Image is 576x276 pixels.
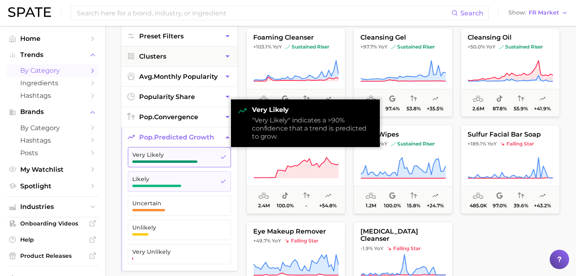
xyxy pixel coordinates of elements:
span: Product Releases [20,252,85,259]
span: popularity share: Google [282,94,288,104]
span: face wipes [354,131,452,138]
span: convergence [139,113,198,121]
span: Clusters [139,53,166,60]
span: falling star [284,238,318,244]
a: Spotlight [6,180,99,192]
span: [MEDICAL_DATA] cleanser [354,228,452,243]
span: +43.2% [534,203,551,209]
span: 1.2m [366,203,376,209]
span: Preset Filters [139,32,184,40]
span: -1.9% [360,245,373,251]
span: Uncertain [132,200,214,206]
span: FR Market [529,11,559,15]
button: Trends [6,49,99,61]
button: cleansing gel+97.7% YoYsustained risersustained riser3.6m97.4%53.8%+35.5% [354,28,453,117]
button: pop.convergence [121,107,237,127]
span: popularity share: Google [389,94,396,104]
span: Spotlight [20,182,85,190]
button: [MEDICAL_DATA] soap+10.9% YoYsustained risersustained riser2.4m100.0%-+54.8% [246,125,345,214]
span: Ingredients [20,79,85,87]
a: Hashtags [6,89,99,102]
span: 100.0% [277,203,294,209]
span: popularity share: TikTok [496,94,503,104]
span: +24.7% [427,203,444,209]
span: Hashtags [20,92,85,99]
span: YoY [374,245,383,252]
span: by Category [20,67,85,74]
button: pop.predicted growth [121,127,237,147]
span: Unlikely [132,224,214,231]
span: sustained riser [391,44,435,50]
span: popularity share [139,93,195,101]
input: Search here for a brand, industry, or ingredient [76,6,451,20]
img: sustained riser [499,44,504,49]
span: average monthly popularity: Medium Popularity [258,191,269,201]
button: Preset Filters [121,26,237,46]
span: popularity convergence: Insufficient Data [303,191,310,201]
span: Onboarding Videos [20,220,85,227]
a: by Category [6,64,99,77]
a: by Category [6,122,99,134]
span: 15.8% [407,203,420,209]
span: average monthly popularity: Medium Popularity [366,191,376,201]
span: YoY [486,44,496,50]
span: Hashtags [20,137,85,144]
abbr: average [139,73,154,80]
span: Help [20,236,85,243]
span: popularity predicted growth: Likely [325,94,331,104]
span: YoY [487,141,497,147]
span: Search [460,9,483,17]
span: Likely [132,176,214,182]
span: My Watchlist [20,166,85,173]
a: Hashtags [6,134,99,147]
span: 485.0k [470,203,487,209]
span: eye makeup remover [247,228,345,235]
button: foaming cleanser+103.1% YoYsustained risersustained riser4.4m74.9%67.2%+27.2% [246,28,345,117]
span: cleansing oil [461,34,559,41]
span: popularity predicted growth: Very Likely [325,191,331,201]
span: predicted growth [139,133,214,141]
span: 2.4m [258,203,270,209]
abbr: popularity index [139,113,154,121]
span: +50.0% [468,44,485,50]
span: 97.4% [385,106,400,112]
button: Industries [6,201,99,213]
img: sustained riser [391,44,396,49]
a: Help [6,234,99,246]
span: popularity convergence: Low Convergence [518,191,524,201]
span: 55.9% [514,106,528,112]
button: cleansing oil+50.0% YoYsustained risersustained riser2.6m87.8%55.9%+41.9% [461,28,560,117]
span: YoY [273,44,282,50]
span: popularity predicted growth: Likely [432,191,438,201]
strong: Very Likely [252,106,373,114]
button: Clusters [121,46,237,66]
span: 39.6% [514,203,528,209]
span: falling star [500,141,534,147]
span: popularity share: Google [389,191,396,201]
span: +41.9% [534,106,551,112]
span: 2.6m [472,106,484,112]
abbr: popularity index [139,133,154,141]
span: sulfur facial bar soap [461,131,559,138]
span: popularity share: TikTok [282,191,288,201]
span: +49.7% [253,238,271,244]
span: YoY [272,238,281,244]
a: Posts [6,147,99,159]
span: Brands [20,108,85,116]
span: popularity convergence: Medium Convergence [518,94,524,104]
span: popularity convergence: Very Low Convergence [411,191,417,201]
img: falling star [284,238,289,243]
a: Ingredients [6,77,99,89]
span: cleansing gel [354,34,452,41]
span: +103.1% [253,44,271,50]
a: Home [6,32,99,45]
span: popularity share: Google [496,191,503,201]
button: sulfur facial bar soap+189.1% YoYfalling starfalling star485.0k97.0%39.6%+43.2% [461,125,560,214]
span: popularity convergence: High Convergence [303,94,310,104]
span: popularity predicted growth: Very Likely [432,94,438,104]
span: by Category [20,124,85,132]
span: +54.8% [319,203,337,209]
span: Very Likely [132,152,214,158]
span: monthly popularity [139,73,218,80]
span: popularity predicted growth: Very Likely [539,94,546,104]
